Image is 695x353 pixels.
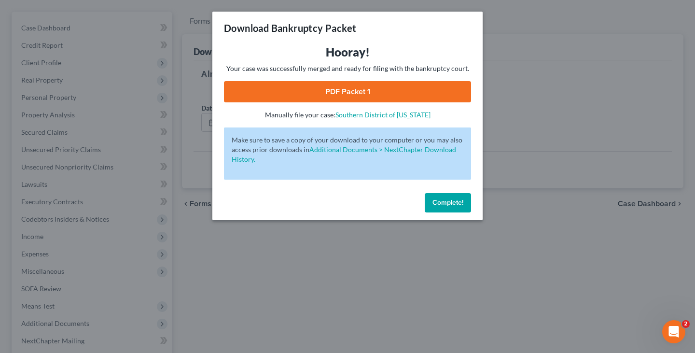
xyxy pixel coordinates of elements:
h3: Download Bankruptcy Packet [224,21,356,35]
a: Southern District of [US_STATE] [335,111,431,119]
h3: Hooray! [224,44,471,60]
p: Manually file your case: [224,110,471,120]
span: 2 [682,320,690,328]
a: PDF Packet 1 [224,81,471,102]
a: Additional Documents > NextChapter Download History. [232,145,456,163]
button: Complete! [425,193,471,212]
span: Complete! [432,198,463,207]
p: Make sure to save a copy of your download to your computer or you may also access prior downloads in [232,135,463,164]
p: Your case was successfully merged and ready for filing with the bankruptcy court. [224,64,471,73]
iframe: Intercom live chat [662,320,685,343]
